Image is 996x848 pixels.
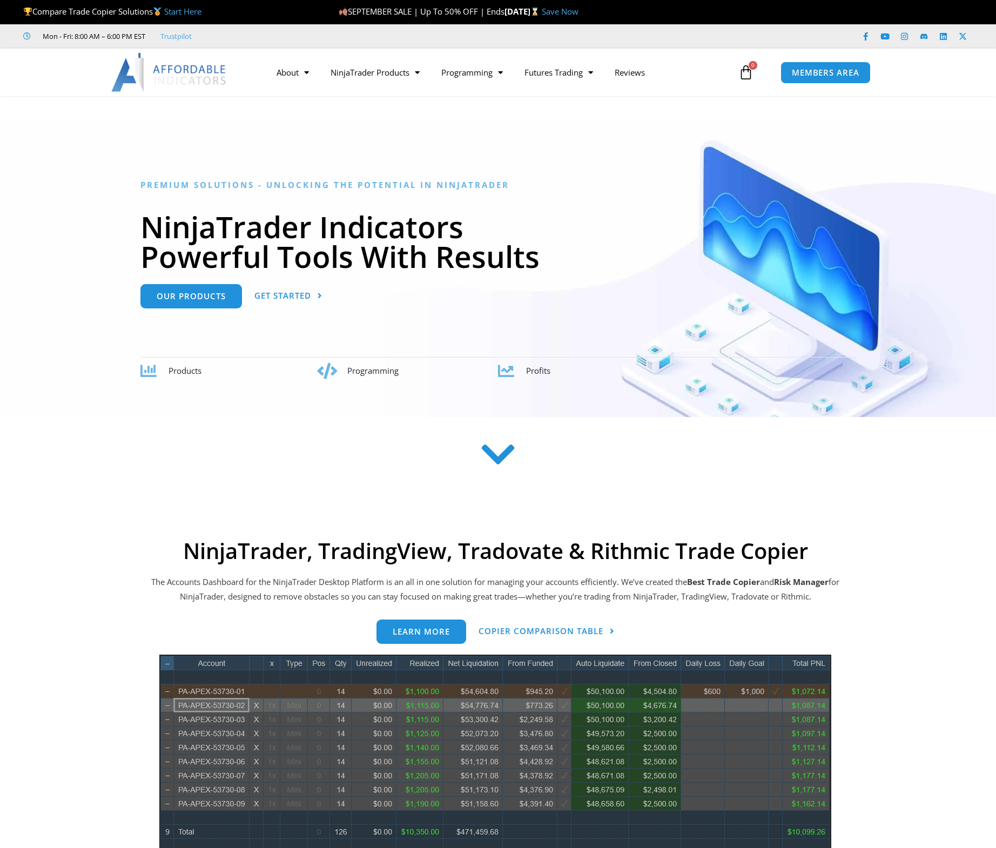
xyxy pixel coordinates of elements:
a: Programming [430,60,514,85]
a: Start Here [164,6,201,17]
h2: NinjaTrader, TradingView, Tradovate & Rithmic Trade Copier [150,538,841,564]
a: 0 [722,57,770,88]
a: Futures Trading [514,60,604,85]
span: Mon - Fri: 8:00 AM – 6:00 PM EST [40,30,145,43]
a: About [266,60,320,85]
span: Compare Trade Copier Solutions [23,6,201,17]
img: ⌛ [531,8,539,16]
img: 🏆 [24,8,32,16]
a: Get Started [254,284,322,308]
a: Trustpilot [160,30,192,43]
img: 🍂 [339,8,347,16]
span: Learn more [393,628,450,636]
span: Programming [347,365,399,376]
span: MEMBERS AREA [792,69,859,77]
span: Our Products [157,292,226,300]
strong: [DATE] [504,6,542,17]
span: Products [169,365,201,376]
a: MEMBERS AREA [780,62,871,84]
a: NinjaTrader Products [320,60,430,85]
span: Copier Comparison Table [479,627,603,635]
strong: Risk Manager [774,576,829,587]
img: LogoAI | Affordable Indicators – NinjaTrader [111,53,227,92]
nav: Menu [266,60,736,85]
h6: Premium Solutions - Unlocking the Potential in NinjaTrader [140,180,856,190]
p: The Accounts Dashboard for the NinjaTrader Desktop Platform is an all in one solution for managin... [150,575,841,605]
img: 🥇 [153,8,161,16]
span: 0 [749,61,757,70]
span: SEPTEMBER SALE | Up To 50% OFF | Ends [339,6,504,17]
a: Reviews [604,60,656,85]
a: Learn more [376,620,466,644]
span: Get Started [254,292,311,300]
h1: NinjaTrader Indicators Powerful Tools With Results [140,212,856,271]
b: Best Trade Copier [687,576,760,587]
a: Our Products [140,284,242,308]
a: Save Now [542,6,578,17]
span: Profits [526,365,550,376]
a: Copier Comparison Table [479,620,615,644]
